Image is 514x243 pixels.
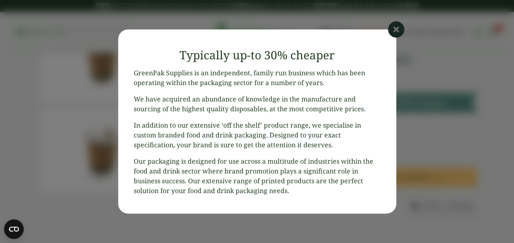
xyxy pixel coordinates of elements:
p: We have acquired an abundance of knowledge in the manufacture and sourcing of the highest quality... [134,94,381,114]
p: GreenPak Supplies is an independent, family run business which has been operating within the pack... [134,68,381,88]
p: Our packaging is designed for use across a multitude of industries within the food and drink sect... [134,156,381,196]
h3: Typically up-to 30% cheaper [134,48,381,62]
p: In addition to our extensive ‘off the shelf’ product range, we specialise in custom branded food ... [134,120,381,150]
button: Open CMP widget [4,219,24,239]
